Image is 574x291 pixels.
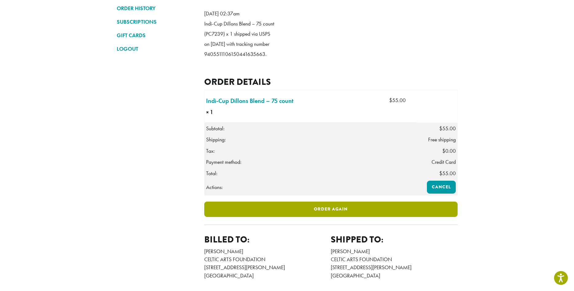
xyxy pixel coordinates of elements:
address: [PERSON_NAME] CELTIC ARTS FOUNDATION [STREET_ADDRESS][PERSON_NAME] [GEOGRAPHIC_DATA] [331,247,458,280]
span: 55.00 [439,125,456,132]
th: Payment method: [204,156,416,167]
th: Tax: [204,145,416,156]
span: $ [439,125,442,132]
a: LOGOUT [117,44,195,54]
span: 55.00 [439,170,456,177]
th: Total: [204,168,416,179]
span: 0.00 [442,147,456,154]
strong: × 1 [206,108,236,116]
h2: Shipped to: [331,234,458,245]
p: Indi-Cup Dillons Blend – 75 count (PC7239) x 1 shipped via USPS on [DATE] with tracking number 94... [204,19,275,59]
h2: Billed to: [204,234,331,245]
td: Free shipping [416,134,457,145]
a: SUBSCRIPTIONS [117,17,195,27]
a: ORDER HISTORY [117,3,195,14]
span: $ [442,147,445,154]
a: GIFT CARDS [117,30,195,41]
span: $ [389,97,392,104]
th: Shipping: [204,134,416,145]
a: Indi-Cup Dillons Blend – 75 count [206,96,293,105]
a: Order again [204,202,458,217]
th: Actions: [204,179,416,195]
th: Subtotal: [204,123,416,134]
bdi: 55.00 [389,97,406,104]
address: [PERSON_NAME] CELTIC ARTS FOUNDATION [STREET_ADDRESS][PERSON_NAME] [GEOGRAPHIC_DATA] [204,247,331,280]
span: $ [439,170,442,177]
h2: Order details [204,77,458,87]
p: [DATE] 02:37am [204,9,275,19]
a: Cancel order 323913 [427,181,456,194]
td: Credit Card [416,156,457,167]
